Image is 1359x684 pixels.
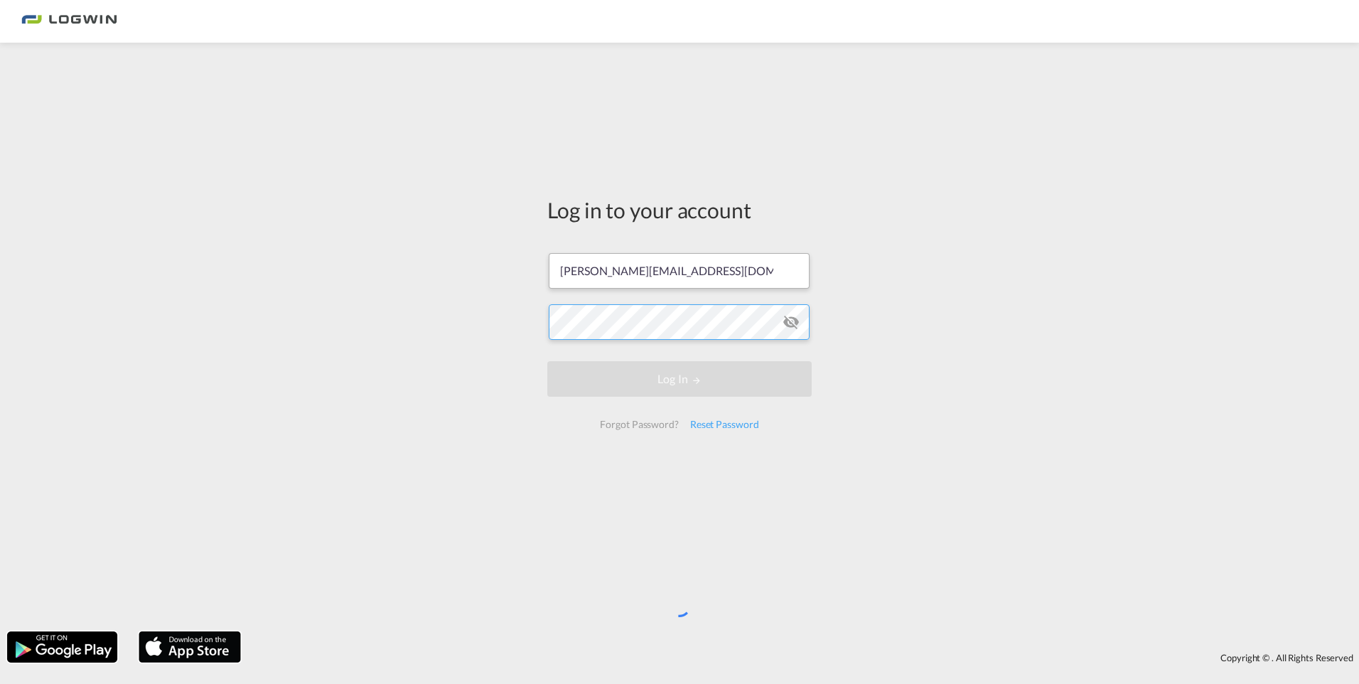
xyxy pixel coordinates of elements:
[594,412,684,437] div: Forgot Password?
[137,630,242,664] img: apple.png
[6,630,119,664] img: google.png
[684,412,765,437] div: Reset Password
[783,314,800,331] md-icon: icon-eye-off
[248,646,1359,670] div: Copyright © . All Rights Reserved
[549,253,810,289] input: Enter email/phone number
[547,195,812,225] div: Log in to your account
[21,6,117,38] img: bc73a0e0d8c111efacd525e4c8ad7d32.png
[547,361,812,397] button: LOGIN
